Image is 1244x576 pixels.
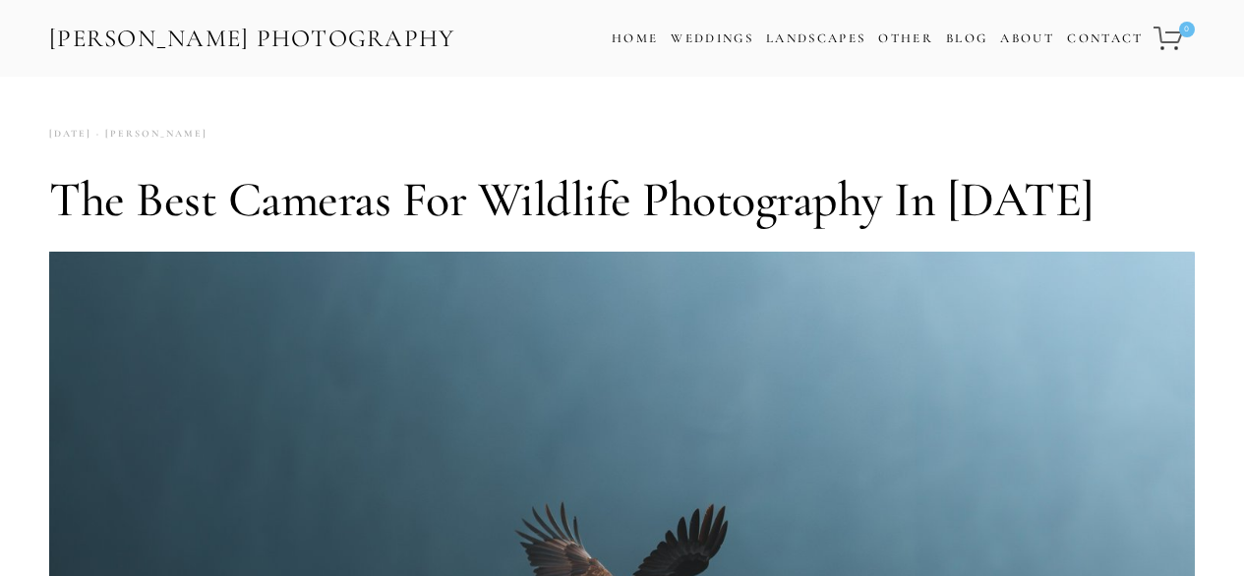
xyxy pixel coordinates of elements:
[766,30,865,46] a: Landscapes
[49,170,1195,229] h1: The Best Cameras for Wildlife Photography in [DATE]
[47,17,457,61] a: [PERSON_NAME] Photography
[49,121,91,147] time: [DATE]
[1000,25,1054,53] a: About
[1179,22,1195,37] span: 0
[946,25,987,53] a: Blog
[878,30,933,46] a: Other
[612,25,658,53] a: Home
[1151,15,1197,62] a: 0 items in cart
[671,30,753,46] a: Weddings
[91,121,207,147] a: [PERSON_NAME]
[1067,25,1143,53] a: Contact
